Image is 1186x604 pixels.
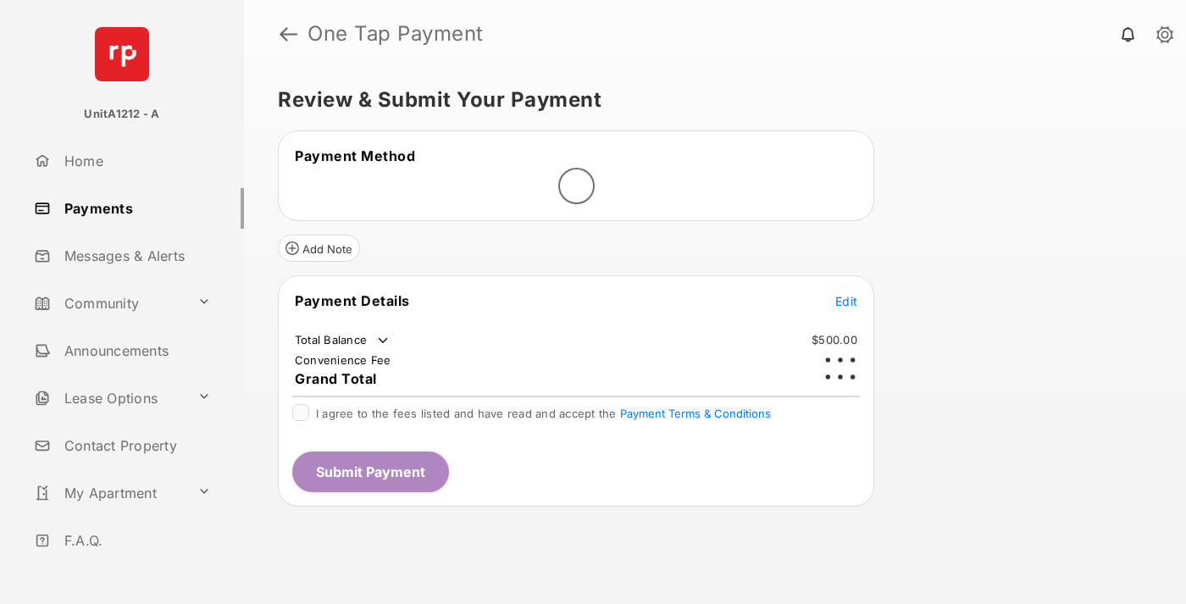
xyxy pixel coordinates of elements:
[27,236,244,276] a: Messages & Alerts
[27,188,244,229] a: Payments
[292,452,449,492] button: Submit Payment
[295,370,377,387] span: Grand Total
[294,352,392,368] td: Convenience Fee
[95,27,149,81] img: svg+xml;base64,PHN2ZyB4bWxucz0iaHR0cDovL3d3dy53My5vcmcvMjAwMC9zdmciIHdpZHRoPSI2NCIgaGVpZ2h0PSI2NC...
[27,330,244,371] a: Announcements
[27,283,191,324] a: Community
[27,473,191,513] a: My Apartment
[835,294,857,308] span: Edit
[811,332,858,347] td: $500.00
[27,378,191,418] a: Lease Options
[308,24,484,44] strong: One Tap Payment
[316,407,771,420] span: I agree to the fees listed and have read and accept the
[278,90,1139,110] h5: Review & Submit Your Payment
[620,407,771,420] button: I agree to the fees listed and have read and accept the
[294,332,391,349] td: Total Balance
[295,292,410,309] span: Payment Details
[27,520,244,561] a: F.A.Q.
[27,425,244,466] a: Contact Property
[835,292,857,309] button: Edit
[84,106,159,123] p: UnitA1212 - A
[278,235,360,262] button: Add Note
[27,141,244,181] a: Home
[295,147,415,164] span: Payment Method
